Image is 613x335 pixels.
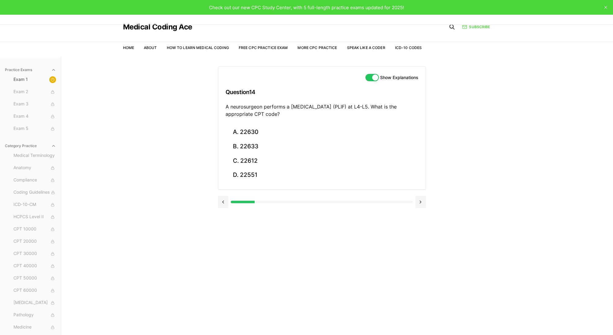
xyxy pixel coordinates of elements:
[123,45,134,50] a: Home
[11,87,58,97] button: Exam 2
[226,103,418,118] p: A neurosurgeon performs a [MEDICAL_DATA] (PLIF) at L4-L5. What is the appropriate CPT code?
[13,101,56,108] span: Exam 3
[2,141,58,151] button: Category Practice
[226,125,418,139] button: A. 22630
[13,275,56,282] span: CPT 50000
[11,224,58,234] button: CPT 10000
[11,273,58,283] button: CPT 50000
[226,139,418,154] button: B. 22633
[226,154,418,168] button: C. 22612
[11,200,58,210] button: ICD-10-CM
[11,188,58,197] button: Coding Guidelines
[13,238,56,245] span: CPT 20000
[601,2,611,12] button: close
[11,298,58,308] button: [MEDICAL_DATA]
[226,83,418,101] h3: Question 14
[123,23,192,31] a: Medical Coding Ace
[13,113,56,120] span: Exam 4
[11,237,58,246] button: CPT 20000
[167,45,229,50] a: How to Learn Medical Coding
[297,45,337,50] a: More CPC Practice
[13,299,56,306] span: [MEDICAL_DATA]
[13,76,56,83] span: Exam 1
[11,322,58,332] button: Medicine
[209,5,404,10] span: Check out our new CPC Study Center, with 5 full-length practice exams updated for 2025!
[11,249,58,259] button: CPT 30000
[462,24,490,30] a: Subscribe
[347,45,385,50] a: Speak Like a Coder
[13,89,56,95] span: Exam 2
[144,45,157,50] a: About
[13,226,56,233] span: CPT 10000
[226,168,418,182] button: D. 22551
[13,165,56,171] span: Anatomy
[13,177,56,184] span: Compliance
[11,151,58,161] button: Medical Terminology
[11,286,58,295] button: CPT 60000
[11,175,58,185] button: Compliance
[2,65,58,75] button: Practice Exams
[13,312,56,318] span: Pathology
[11,124,58,134] button: Exam 5
[13,201,56,208] span: ICD-10-CM
[13,125,56,132] span: Exam 5
[11,163,58,173] button: Anatomy
[239,45,288,50] a: Free CPC Practice Exam
[13,324,56,331] span: Medicine
[13,263,56,269] span: CPT 40000
[13,189,56,196] span: Coding Guidelines
[13,214,56,220] span: HCPCS Level II
[380,75,418,80] label: Show Explanations
[13,152,56,159] span: Medical Terminology
[11,112,58,121] button: Exam 4
[11,212,58,222] button: HCPCS Level II
[11,261,58,271] button: CPT 40000
[11,310,58,320] button: Pathology
[13,250,56,257] span: CPT 30000
[11,99,58,109] button: Exam 3
[11,75,58,85] button: Exam 1
[13,287,56,294] span: CPT 60000
[395,45,422,50] a: ICD-10 Codes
